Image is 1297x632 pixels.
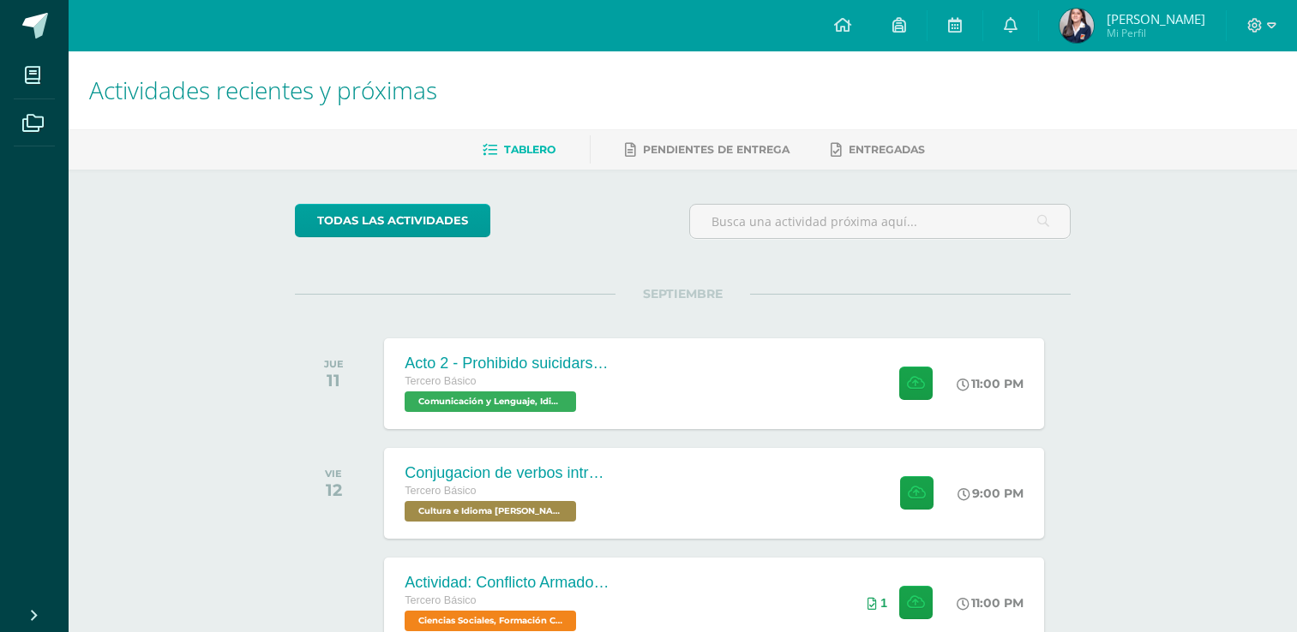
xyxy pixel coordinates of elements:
div: Archivos entregados [868,596,887,610]
span: Comunicación y Lenguaje, Idioma Español 'A' [405,391,576,412]
span: Actividades recientes y próximas [89,74,437,106]
a: todas las Actividades [295,204,490,237]
span: Mi Perfil [1107,26,1205,40]
div: 11 [324,370,344,391]
input: Busca una actividad próxima aquí... [690,205,1070,238]
a: Pendientes de entrega [625,136,790,164]
span: 1 [880,596,887,610]
span: Ciencias Sociales, Formación Ciudadana e Interculturalidad 'A' [405,611,576,631]
img: e81cb16aae2e9b165c251855349d79c7.png [1060,9,1094,43]
div: Acto 2 - Prohibido suicidarse en primavera [405,355,610,373]
div: Actividad: Conflicto Armado Interno [405,574,610,592]
a: Tablero [483,136,555,164]
span: Entregadas [849,143,925,156]
div: 9:00 PM [958,486,1024,501]
div: 11:00 PM [957,376,1024,391]
div: JUE [324,358,344,370]
span: Tercero Básico [405,594,476,606]
a: Entregadas [831,136,925,164]
span: Cultura e Idioma Maya Garífuna o Xinca 'A' [405,501,576,522]
div: 11:00 PM [957,595,1024,611]
span: Tablero [504,143,555,156]
span: Tercero Básico [405,485,476,497]
div: VIE [325,468,342,480]
span: Pendientes de entrega [643,143,790,156]
span: Tercero Básico [405,375,476,387]
div: Conjugacion de verbos intransitivo, tiempo pasado en Kaqchikel [405,464,610,482]
span: [PERSON_NAME] [1107,10,1205,27]
span: SEPTIEMBRE [615,286,750,301]
div: 12 [325,480,342,500]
